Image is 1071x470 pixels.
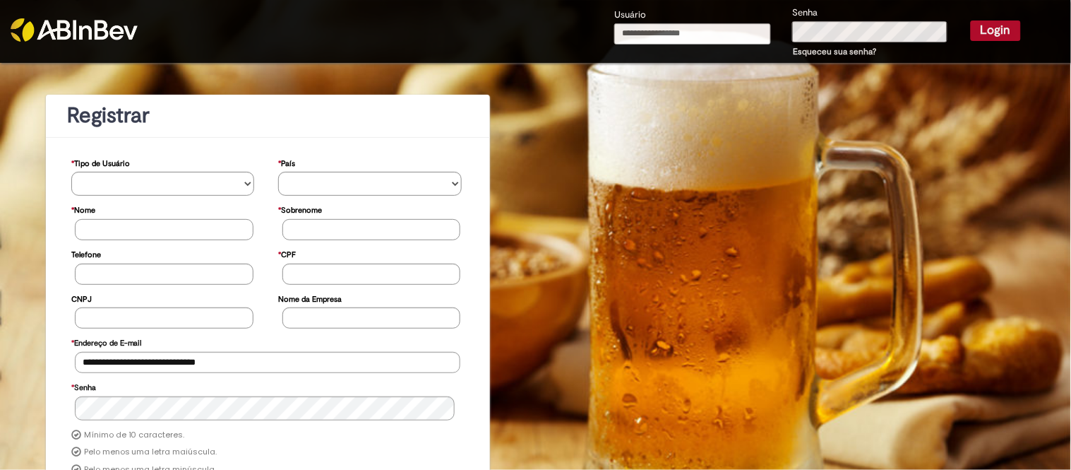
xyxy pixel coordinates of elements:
label: CNPJ [71,288,92,308]
img: ABInbev-white.png [11,18,138,42]
label: Nome [71,199,95,219]
h1: Registrar [67,104,469,127]
label: CPF [278,243,296,264]
label: Usuário [614,8,646,22]
label: Senha [792,6,818,20]
button: Login [971,20,1021,40]
label: Pelo menos uma letra maiúscula. [84,447,217,458]
label: Mínimo de 10 caracteres. [84,430,185,441]
label: Sobrenome [278,199,322,219]
label: País [278,152,295,172]
a: Esqueceu sua senha? [794,46,877,57]
label: Senha [71,376,96,396]
label: Tipo de Usuário [71,152,130,172]
label: Telefone [71,243,101,264]
label: Nome da Empresa [278,288,342,308]
label: Endereço de E-mail [71,331,142,352]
